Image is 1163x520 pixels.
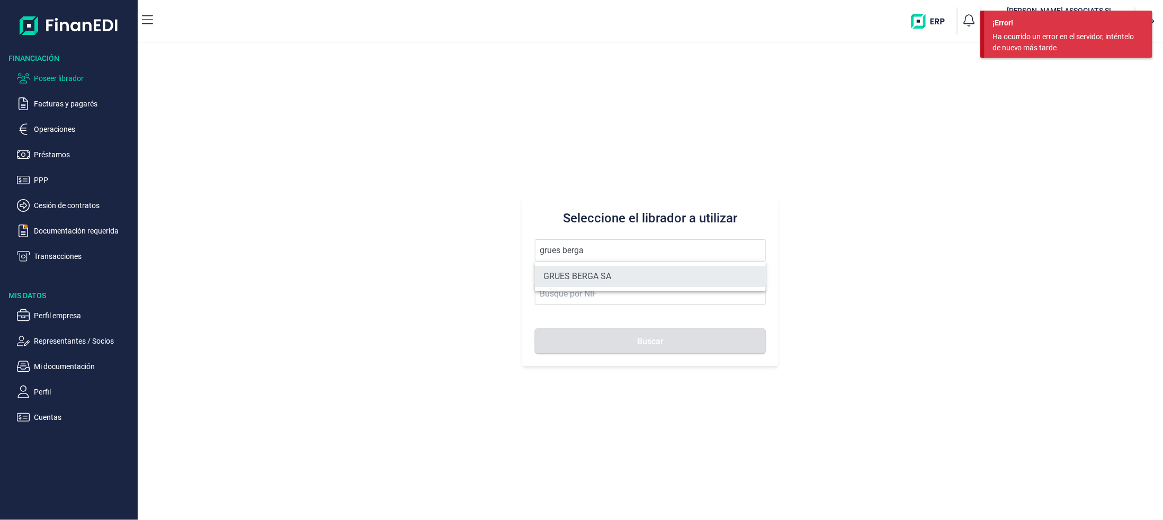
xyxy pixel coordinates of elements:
span: Buscar [637,337,664,345]
button: Transacciones [17,250,133,263]
button: Poseer librador [17,72,133,85]
p: Préstamos [34,148,133,161]
p: Perfil empresa [34,309,133,322]
button: Cesión de contratos [17,199,133,212]
button: Representantes / Socios [17,335,133,347]
div: Ha ocurrido un error en el servidor, inténtelo de nuevo más tarde [992,31,1137,53]
input: Busque por NIF [535,283,766,305]
button: Buscar [535,328,766,354]
button: PPP [17,174,133,186]
p: Mi documentación [34,360,133,373]
button: DO[PERSON_NAME] ASSOCIATS SLLidia [PERSON_NAME](B63038574) [986,5,1131,37]
p: Representantes / Socios [34,335,133,347]
button: Facturas y pagarés [17,97,133,110]
input: Seleccione la razón social [535,239,766,262]
p: Cesión de contratos [34,199,133,212]
p: Poseer librador [34,72,133,85]
p: Facturas y pagarés [34,97,133,110]
p: Documentación requerida [34,225,133,237]
h3: [PERSON_NAME] ASSOCIATS SL [1007,5,1114,16]
button: Documentación requerida [17,225,133,237]
p: Perfil [34,385,133,398]
li: GRUES BERGA SA [535,266,766,287]
button: Préstamos [17,148,133,161]
p: Operaciones [34,123,133,136]
button: Mi documentación [17,360,133,373]
div: ¡Error! [992,17,1144,29]
h3: Seleccione el librador a utilizar [535,210,766,227]
p: PPP [34,174,133,186]
img: Logo de aplicación [20,8,119,42]
p: Cuentas [34,411,133,424]
img: erp [911,14,953,29]
button: Cuentas [17,411,133,424]
button: Perfil empresa [17,309,133,322]
button: Perfil [17,385,133,398]
button: Operaciones [17,123,133,136]
p: Transacciones [34,250,133,263]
